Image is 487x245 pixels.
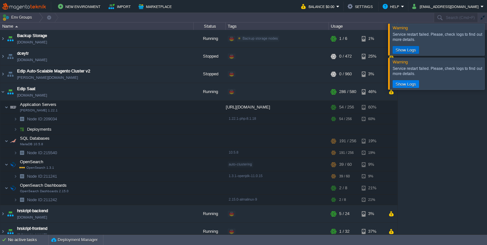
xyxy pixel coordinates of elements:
div: Tags [226,23,329,30]
div: 19% [362,135,383,147]
span: Warning [393,25,408,30]
span: 211241 [26,174,58,179]
span: 1.3.1-openjdk-11.0.15 [229,174,263,178]
div: 1 / 6 [339,30,347,47]
a: [PERSON_NAME][DOMAIN_NAME] [17,74,78,81]
div: 1% [362,30,383,47]
img: AMDAwAAAACH5BAEAAAAALAAAAAABAAEAAAICRAEAOw== [9,158,18,171]
span: Node ID: [27,117,43,121]
div: 286 / 580 [339,83,356,100]
div: 60% [362,114,383,124]
span: Backup storage nodes [243,36,278,40]
a: [DOMAIN_NAME] [17,232,47,238]
img: AMDAwAAAACH5BAEAAAAALAAAAAABAAEAAAICRAEAOw== [6,48,15,65]
img: AMDAwAAAACH5BAEAAAAALAAAAAABAAEAAAICRAEAOw== [6,83,15,100]
a: Deployments [26,127,53,132]
img: AMDAwAAAACH5BAEAAAAALAAAAAABAAEAAAICRAEAOw== [14,148,17,158]
img: AMDAwAAAACH5BAEAAAAALAAAAAABAAEAAAICRAEAOw== [0,83,5,100]
a: Edip Saat [17,86,35,92]
span: Node ID: [27,197,43,202]
img: AMDAwAAAACH5BAEAAAAALAAAAAABAAEAAAICRAEAOw== [6,223,15,240]
img: AMDAwAAAACH5BAEAAAAALAAAAAABAAEAAAICRAEAOw== [14,114,17,124]
div: Usage [329,23,397,30]
a: Node ID:211241 [26,174,58,179]
button: New Environment [58,3,102,10]
div: 39 / 60 [339,171,350,181]
span: [PERSON_NAME] 1.22.1 [20,108,58,112]
img: AMDAwAAAACH5BAEAAAAALAAAAAABAAEAAAICRAEAOw== [0,65,5,83]
span: OpenSearch 1.3.1 [19,166,54,169]
span: 10.5.8 [229,150,238,154]
img: MagentoTeknik [2,3,46,11]
div: Name [1,23,193,30]
img: AMDAwAAAACH5BAEAAAAALAAAAAABAAEAAAICRAEAOw== [6,65,15,83]
span: Node ID: [27,174,43,179]
div: 21% [362,182,383,194]
span: OpenSearch Dashboards [19,183,68,188]
img: AMDAwAAAACH5BAEAAAAALAAAAAABAAEAAAICRAEAOw== [14,195,17,205]
img: AMDAwAAAACH5BAEAAAAALAAAAAABAAEAAAICRAEAOw== [5,158,8,171]
span: dceytr [17,50,29,57]
div: 3% [362,65,383,83]
span: Node ID: [27,150,43,155]
img: AMDAwAAAACH5BAEAAAAALAAAAAABAAEAAAICRAEAOw== [0,48,5,65]
div: 3% [362,205,383,222]
div: Running [194,205,226,222]
div: Stopped [194,65,226,83]
a: Backup Storage [17,33,47,39]
div: 54 / 256 [339,114,352,124]
div: 2 / 8 [339,182,347,194]
a: Node ID:209034 [26,116,58,122]
div: 0 / 960 [339,65,352,83]
a: Node ID:215540 [26,150,58,155]
img: AMDAwAAAACH5BAEAAAAALAAAAAABAAEAAAICRAEAOw== [17,114,26,124]
div: 9% [362,158,383,171]
button: [EMAIL_ADDRESS][DOMAIN_NAME] [412,3,481,10]
img: AMDAwAAAACH5BAEAAAAALAAAAAABAAEAAAICRAEAOw== [5,135,8,147]
span: hrskript-frontend [17,225,47,232]
div: 60% [362,101,383,114]
div: Running [194,30,226,47]
div: Service restart failed. Please, check logs to find out more details. [393,66,483,76]
img: AMDAwAAAACH5BAEAAAAALAAAAAABAAEAAAICRAEAOw== [5,101,8,114]
img: AMDAwAAAACH5BAEAAAAALAAAAAABAAEAAAICRAEAOw== [15,26,18,27]
div: Running [194,83,226,100]
a: Edip Auto-Scalable Magento Cluster v2 [17,68,90,74]
img: AMDAwAAAACH5BAEAAAAALAAAAAABAAEAAAICRAEAOw== [5,182,8,194]
img: AMDAwAAAACH5BAEAAAAALAAAAAABAAEAAAICRAEAOw== [9,135,18,147]
span: SQL Databases [19,136,51,141]
div: 39 / 60 [339,158,352,171]
div: 21% [362,195,383,205]
span: 1.22.1-php-8.1.18 [229,117,256,120]
img: AMDAwAAAACH5BAEAAAAALAAAAAABAAEAAAICRAEAOw== [17,171,26,181]
div: [URL][DOMAIN_NAME] [226,101,329,114]
a: Application Servers[PERSON_NAME] 1.22.1 [19,102,57,107]
span: auto-clustering [229,162,252,166]
div: 5 / 24 [339,205,349,222]
img: AMDAwAAAACH5BAEAAAAALAAAAAABAAEAAAICRAEAOw== [0,30,5,47]
span: 215540 [26,150,58,155]
span: Warning [393,60,408,64]
span: MariaDB 10.5.8 [20,142,43,146]
div: 25% [362,48,383,65]
div: 1 / 32 [339,223,349,240]
span: Application Servers [19,102,57,107]
a: [DOMAIN_NAME] [17,92,47,99]
div: 9% [362,171,383,181]
div: 19% [362,148,383,158]
img: AMDAwAAAACH5BAEAAAAALAAAAAABAAEAAAICRAEAOw== [0,205,5,222]
button: Show Logs [394,47,418,53]
img: AMDAwAAAACH5BAEAAAAALAAAAAABAAEAAAICRAEAOw== [17,124,26,134]
span: hrskript-backend [17,208,48,214]
div: Running [194,223,226,240]
img: AMDAwAAAACH5BAEAAAAALAAAAAABAAEAAAICRAEAOw== [9,101,18,114]
a: [DOMAIN_NAME] [17,57,47,63]
img: AMDAwAAAACH5BAEAAAAALAAAAAABAAEAAAICRAEAOw== [14,171,17,181]
div: 2 / 8 [339,195,346,205]
a: Node ID:211242 [26,197,58,203]
span: 211242 [26,197,58,203]
span: 2.15.0-almalinux-9 [229,197,257,201]
img: AMDAwAAAACH5BAEAAAAALAAAAAABAAEAAAICRAEAOw== [17,148,26,158]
